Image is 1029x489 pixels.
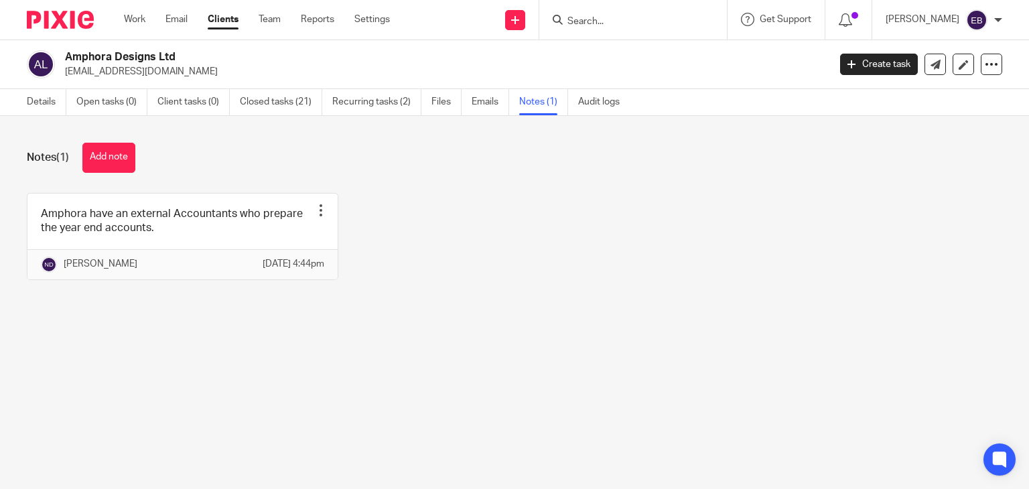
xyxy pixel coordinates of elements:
img: svg%3E [41,257,57,273]
img: svg%3E [966,9,987,31]
a: Recurring tasks (2) [332,89,421,115]
a: Open tasks (0) [76,89,147,115]
a: Settings [354,13,390,26]
p: [PERSON_NAME] [886,13,959,26]
h1: Notes [27,151,69,165]
a: Create task [840,54,918,75]
a: Files [431,89,462,115]
input: Search [566,16,687,28]
a: Reports [301,13,334,26]
p: [DATE] 4:44pm [263,257,324,271]
a: Email [165,13,188,26]
a: Closed tasks (21) [240,89,322,115]
a: Work [124,13,145,26]
a: Audit logs [578,89,630,115]
p: [EMAIL_ADDRESS][DOMAIN_NAME] [65,65,820,78]
a: Clients [208,13,238,26]
a: Client tasks (0) [157,89,230,115]
a: Notes (1) [519,89,568,115]
span: Get Support [760,15,811,24]
a: Team [259,13,281,26]
a: Emails [472,89,509,115]
a: Details [27,89,66,115]
span: (1) [56,152,69,163]
button: Add note [82,143,135,173]
img: svg%3E [27,50,55,78]
p: [PERSON_NAME] [64,257,137,271]
img: Pixie [27,11,94,29]
h2: Amphora Designs Ltd [65,50,669,64]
